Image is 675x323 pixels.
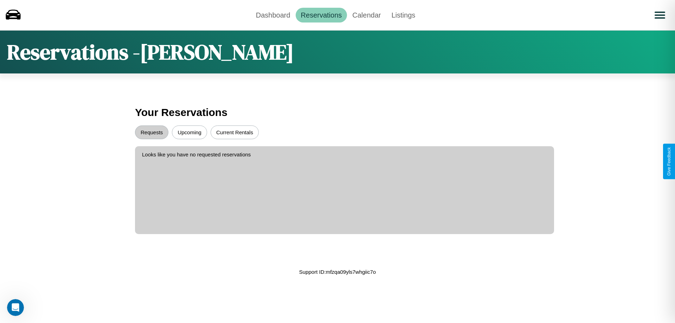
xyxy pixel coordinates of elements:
a: Listings [386,8,420,22]
h3: Your Reservations [135,103,540,122]
iframe: Intercom live chat [7,299,24,316]
div: Give Feedback [667,147,671,176]
button: Open menu [650,5,670,25]
button: Upcoming [172,125,207,139]
h1: Reservations - [PERSON_NAME] [7,38,294,66]
a: Dashboard [251,8,296,22]
a: Calendar [347,8,386,22]
p: Support ID: mfzqa09yls7whgiic7o [299,267,376,277]
button: Current Rentals [211,125,259,139]
p: Looks like you have no requested reservations [142,150,547,159]
button: Requests [135,125,168,139]
a: Reservations [296,8,347,22]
